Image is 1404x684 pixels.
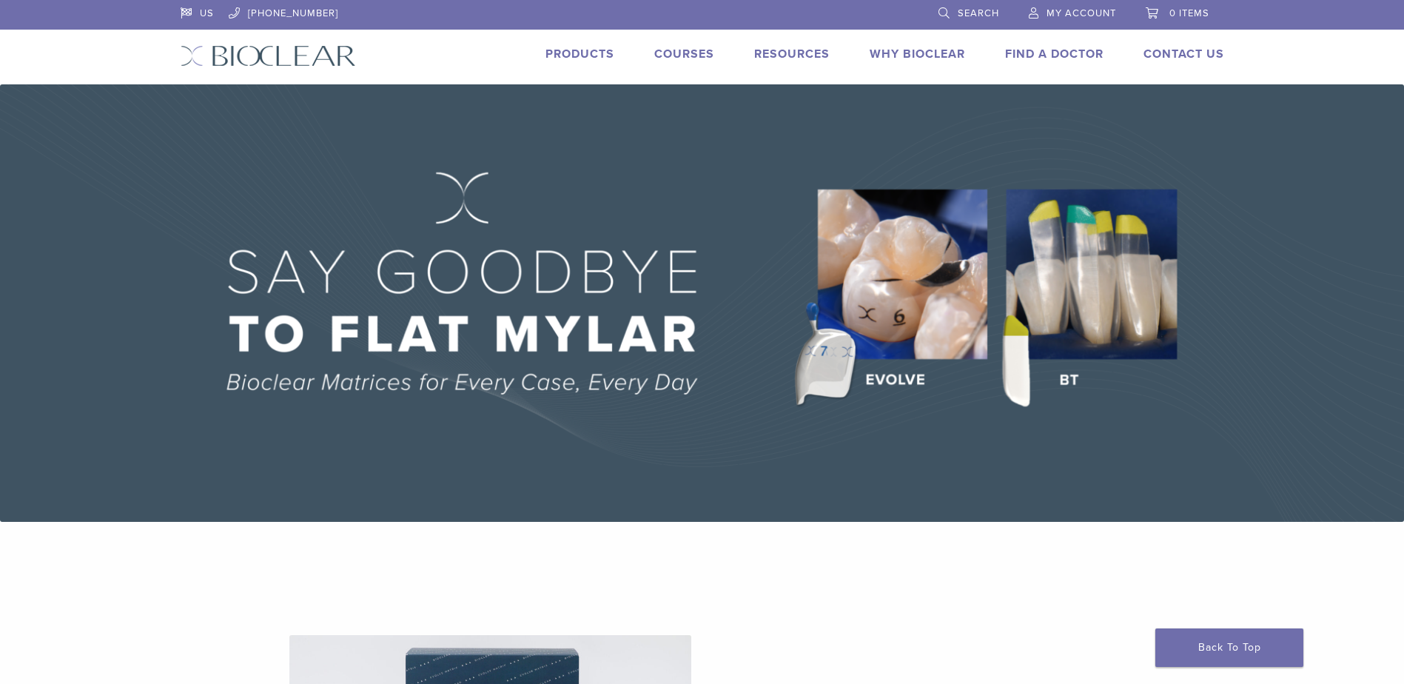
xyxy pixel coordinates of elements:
[870,47,965,61] a: Why Bioclear
[1169,7,1209,19] span: 0 items
[181,45,356,67] img: Bioclear
[545,47,614,61] a: Products
[958,7,999,19] span: Search
[1047,7,1116,19] span: My Account
[1155,628,1303,667] a: Back To Top
[654,47,714,61] a: Courses
[1005,47,1104,61] a: Find A Doctor
[1143,47,1224,61] a: Contact Us
[754,47,830,61] a: Resources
